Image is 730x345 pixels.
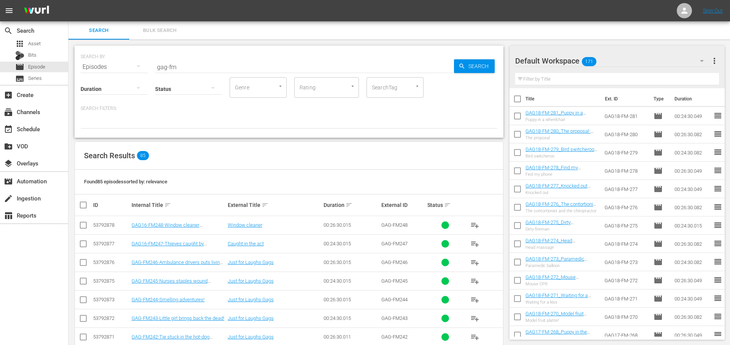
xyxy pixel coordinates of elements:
[525,110,586,121] a: GAG18-FM-281_Puppy in a wheelchair_ROKU
[654,203,663,212] span: Episode
[525,293,591,304] a: GAG18-FM-271_Waiting for a kiss-ROKU
[381,297,408,302] span: GAG-FM244
[228,315,274,321] a: Just for Laughs Gags
[654,166,663,175] span: Episode
[93,202,129,208] div: ID
[601,271,651,289] td: GAG18-FM-272
[515,50,711,72] div: Default Workspace
[525,227,598,232] div: Dirty fireman
[525,219,574,231] a: GAG18-FM-275_Dirty fireman_ROKU
[713,239,722,248] span: reorder
[324,200,379,210] div: Duration
[525,208,598,213] div: The contortionist and the chiropractor
[670,88,716,110] th: Duration
[525,263,598,268] div: Paramedic balloon
[654,258,663,267] span: Episode
[671,143,713,162] td: 00:24:30.082
[444,202,451,208] span: sort
[671,198,713,216] td: 00:26:30.082
[470,332,479,342] span: playlist_add
[381,259,408,265] span: GAG-FM246
[228,241,264,246] a: Caught in the act
[277,83,284,90] button: Open
[228,334,274,340] a: Just for Laughs Gags
[137,151,149,160] span: 85
[525,117,598,122] div: Puppy in a wheelchair
[713,275,722,285] span: reorder
[671,289,713,308] td: 00:24:30.049
[470,314,479,323] span: playlist_add
[324,315,379,321] div: 00:24:30.015
[132,315,224,321] a: GAG-FM243-Little girl brings back the dead!
[466,253,484,272] button: playlist_add
[15,62,24,72] span: Episode
[228,222,262,228] a: Window cleaner
[93,315,129,321] div: 53792872
[671,235,713,253] td: 00:26:30.082
[132,259,223,271] a: GAG-FM246-Ambulance drivers puts living person in body bag!
[324,297,379,302] div: 00:26:30.015
[15,74,24,83] span: Series
[671,180,713,198] td: 00:24:30.049
[15,39,24,48] span: Asset
[324,241,379,246] div: 00:24:30.015
[671,326,713,344] td: 00:26:30.049
[525,238,575,249] a: GAG18-FM-274_Head massage_ROKU
[228,259,274,265] a: Just for Laughs Gags
[713,221,722,230] span: reorder
[324,259,379,265] div: 00:26:30.015
[349,83,356,90] button: Open
[4,211,13,220] span: Reports
[601,107,651,125] td: GAG18-FM-281
[601,143,651,162] td: GAG18-FM-279
[601,216,651,235] td: GAG18-FM-275
[324,222,379,228] div: 00:26:30.015
[601,125,651,143] td: GAG18-FM-280
[654,294,663,303] span: Episode
[228,200,322,210] div: External Title
[601,326,651,344] td: GAG17-FM-268
[132,297,205,302] a: GAG-FM244-Smelling adventures!
[228,297,274,302] a: Just for Laughs Gags
[465,59,495,73] span: Search
[671,125,713,143] td: 00:26:30.082
[601,308,651,326] td: GAG18-FM-270
[346,202,352,208] span: sort
[671,271,713,289] td: 00:26:30.049
[93,334,129,340] div: 53792871
[525,146,597,158] a: GAG18-FM-279_Bird switcheroo-ROKU
[132,222,202,234] a: GAG16-FM248-Window cleaner stripper_ROKU
[5,6,14,15] span: menu
[525,329,590,340] a: GAG17-FM-268_Puppy in the machine_ROKU
[132,278,211,289] a: GAG-FM245-Nurses staples wound together!
[414,83,421,90] button: Open
[470,277,479,286] span: playlist_add
[525,88,600,110] th: Title
[381,315,408,321] span: GAG-FM243
[671,107,713,125] td: 00:24:30.049
[671,253,713,271] td: 00:24:30.082
[525,128,594,140] a: GAG18-FM-280_The proposal-ROKU
[427,200,463,210] div: Status
[381,334,408,340] span: GAG-FM242
[601,198,651,216] td: GAG18-FM-276
[671,216,713,235] td: 00:24:30.015
[525,201,597,213] a: GAG18-FM-276_The contortionist and the chiropractor_ROKU
[93,241,129,246] div: 53792877
[601,162,651,180] td: GAG18-FM-278
[466,235,484,253] button: playlist_add
[713,111,722,120] span: reorder
[654,239,663,248] span: Episode
[654,312,663,321] span: Episode
[381,241,408,246] span: GAG-FM247
[18,2,55,20] img: ans4CAIJ8jUAAAAAAAAAAAAAAAAAAAAAAAAgQb4GAAAAAAAAAAAAAAAAAAAAAAAAJMjXAAAAAAAAAAAAAAAAAAAAAAAAgAT5G...
[134,26,186,35] span: Bulk Search
[4,108,13,117] span: Channels
[601,253,651,271] td: GAG18-FM-273
[654,148,663,157] span: Episode
[710,56,719,65] span: more_vert
[466,291,484,309] button: playlist_add
[470,295,479,304] span: playlist_add
[4,159,13,168] span: Overlays
[654,130,663,139] span: Episode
